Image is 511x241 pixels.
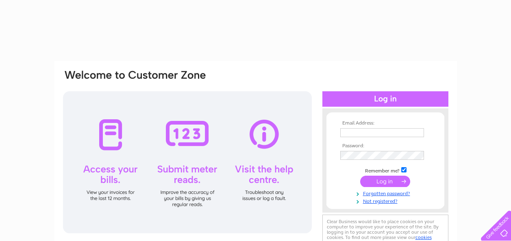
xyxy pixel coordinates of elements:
[338,143,433,149] th: Password:
[338,166,433,174] td: Remember me?
[360,176,410,187] input: Submit
[338,120,433,126] th: Email Address:
[340,197,433,204] a: Not registered?
[340,189,433,197] a: Forgotten password?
